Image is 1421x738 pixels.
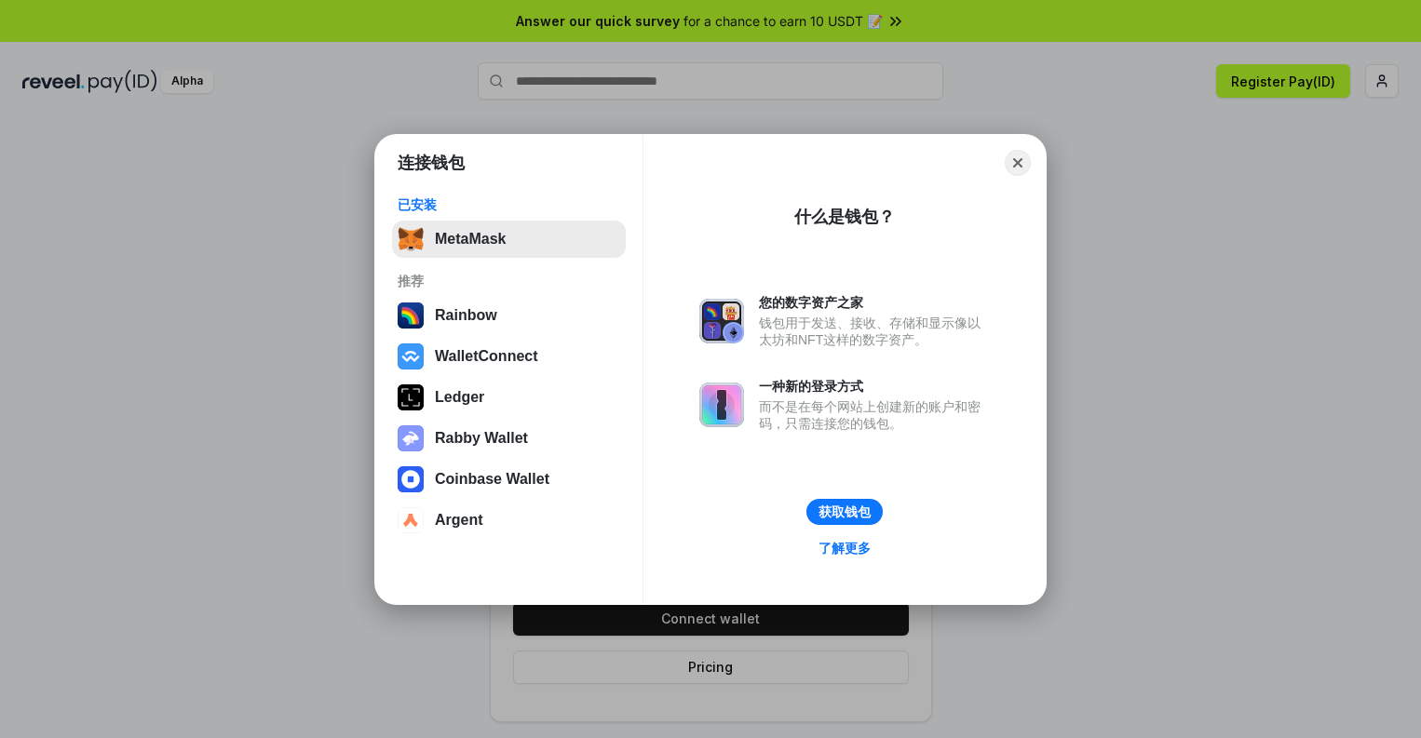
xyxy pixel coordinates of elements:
h1: 连接钱包 [398,152,465,174]
a: 了解更多 [807,536,882,560]
div: 什么是钱包？ [794,206,895,228]
button: Coinbase Wallet [392,461,626,498]
button: Ledger [392,379,626,416]
div: 推荐 [398,273,620,289]
div: 而不是在每个网站上创建新的账户和密码，只需连接您的钱包。 [759,398,990,432]
img: svg+xml,%3Csvg%20width%3D%2228%22%20height%3D%2228%22%20viewBox%3D%220%200%2028%2028%22%20fill%3D... [398,507,424,533]
div: Argent [435,512,483,529]
img: svg+xml,%3Csvg%20xmlns%3D%22http%3A%2F%2Fwww.w3.org%2F2000%2Fsvg%22%20width%3D%2228%22%20height%3... [398,384,424,410]
div: MetaMask [435,231,506,248]
div: 获取钱包 [819,503,871,520]
img: svg+xml,%3Csvg%20width%3D%2228%22%20height%3D%2228%22%20viewBox%3D%220%200%2028%2028%22%20fill%3D... [398,343,424,369]
img: svg+xml,%3Csvg%20width%3D%2228%22%20height%3D%2228%22%20viewBox%3D%220%200%2028%2028%22%20fill%3D... [398,466,424,492]
img: svg+xml,%3Csvg%20width%3D%22120%22%20height%3D%22120%22%20viewBox%3D%220%200%20120%20120%22%20fil... [398,302,424,329]
div: Coinbase Wallet [435,471,549,488]
div: 一种新的登录方式 [759,378,990,395]
img: svg+xml,%3Csvg%20xmlns%3D%22http%3A%2F%2Fwww.w3.org%2F2000%2Fsvg%22%20fill%3D%22none%22%20viewBox... [699,299,744,343]
img: svg+xml,%3Csvg%20xmlns%3D%22http%3A%2F%2Fwww.w3.org%2F2000%2Fsvg%22%20fill%3D%22none%22%20viewBox... [398,425,424,451]
img: svg+xml,%3Csvg%20xmlns%3D%22http%3A%2F%2Fwww.w3.org%2F2000%2Fsvg%22%20fill%3D%22none%22%20viewBox... [699,382,744,427]
button: 获取钱包 [806,499,883,525]
div: WalletConnect [435,348,538,365]
div: 钱包用于发送、接收、存储和显示像以太坊和NFT这样的数字资产。 [759,315,990,348]
button: Close [1005,150,1031,176]
button: WalletConnect [392,338,626,375]
div: Rabby Wallet [435,430,528,447]
div: 了解更多 [819,540,871,557]
div: 您的数字资产之家 [759,294,990,311]
div: Rainbow [435,307,497,324]
div: Ledger [435,389,484,406]
img: svg+xml,%3Csvg%20fill%3D%22none%22%20height%3D%2233%22%20viewBox%3D%220%200%2035%2033%22%20width%... [398,226,424,252]
button: Argent [392,502,626,539]
button: Rabby Wallet [392,420,626,457]
button: Rainbow [392,297,626,334]
div: 已安装 [398,196,620,213]
button: MetaMask [392,221,626,258]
